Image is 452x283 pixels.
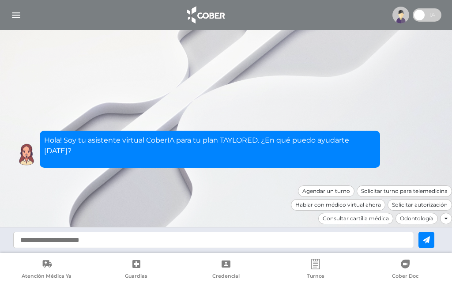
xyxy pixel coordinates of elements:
span: Atención Médica Ya [22,273,72,281]
span: Guardias [125,273,147,281]
div: Solicitar turno para telemedicina [357,185,452,197]
span: Credencial [212,273,240,281]
div: Agendar un turno [298,185,354,197]
a: Atención Médica Ya [2,259,91,281]
p: Hola! Soy tu asistente virtual CoberIA para tu plan TAYLORED. ¿En qué puedo ayudarte [DATE]? [44,135,376,156]
a: Credencial [181,259,271,281]
div: Hablar con médico virtual ahora [291,199,385,211]
span: Cober Doc [392,273,418,281]
a: Cober Doc [361,259,450,281]
a: Turnos [271,259,361,281]
div: Odontología [395,213,438,224]
img: profile-placeholder.svg [392,7,409,23]
img: Cober_menu-lines-white.svg [11,10,22,21]
img: Cober IA [15,143,38,166]
img: logo_cober_home-white.png [182,4,229,26]
a: Guardias [91,259,181,281]
div: Solicitar autorización [388,199,452,211]
div: Consultar cartilla médica [318,213,393,224]
span: Turnos [307,273,324,281]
